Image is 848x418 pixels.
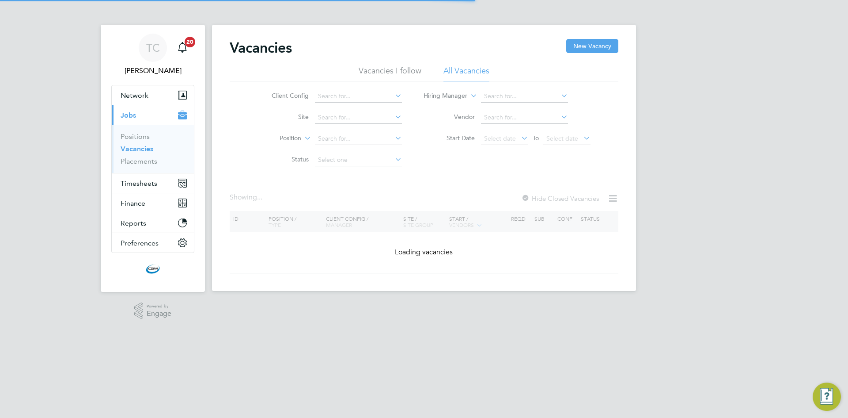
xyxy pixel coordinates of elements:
span: To [530,132,541,144]
span: Finance [121,199,145,207]
img: cbwstaffingsolutions-logo-retina.png [146,262,160,276]
button: Preferences [112,233,194,253]
input: Search for... [315,90,402,103]
div: Jobs [112,125,194,173]
input: Search for... [481,111,568,124]
label: Site [258,113,309,121]
span: Jobs [121,111,136,119]
a: TC[PERSON_NAME] [111,34,194,76]
span: Tom Cheek [111,65,194,76]
div: Showing [230,193,264,202]
span: Reports [121,219,146,227]
label: Hiring Manager [416,92,467,100]
span: Timesheets [121,179,157,188]
label: Vendor [424,113,475,121]
li: Vacancies I follow [359,65,421,81]
span: Select date [546,134,578,142]
button: Reports [112,213,194,233]
label: Start Date [424,134,475,142]
label: Client Config [258,92,309,100]
input: Search for... [481,90,568,103]
h2: Vacancies [230,39,292,57]
a: Vacancies [121,145,153,153]
a: 20 [174,34,191,62]
a: Positions [121,132,150,141]
a: Powered byEngage [134,303,172,319]
label: Position [250,134,301,143]
span: Preferences [121,239,159,247]
span: TC [146,42,160,54]
button: Engage Resource Center [813,383,841,411]
label: Hide Closed Vacancies [521,194,599,203]
button: Finance [112,193,194,213]
input: Search for... [315,111,402,124]
li: All Vacancies [443,65,489,81]
nav: Main navigation [101,25,205,292]
label: Status [258,155,309,163]
button: Jobs [112,105,194,125]
span: Powered by [147,303,171,310]
input: Search for... [315,133,402,145]
button: Timesheets [112,173,194,193]
a: Placements [121,157,157,165]
span: Network [121,91,148,100]
span: ... [257,193,262,202]
span: Engage [147,310,171,318]
span: Select date [484,134,516,142]
a: Go to home page [111,262,194,276]
button: Network [112,85,194,105]
button: New Vacancy [566,39,618,53]
input: Select one [315,154,402,166]
span: 20 [185,37,195,47]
